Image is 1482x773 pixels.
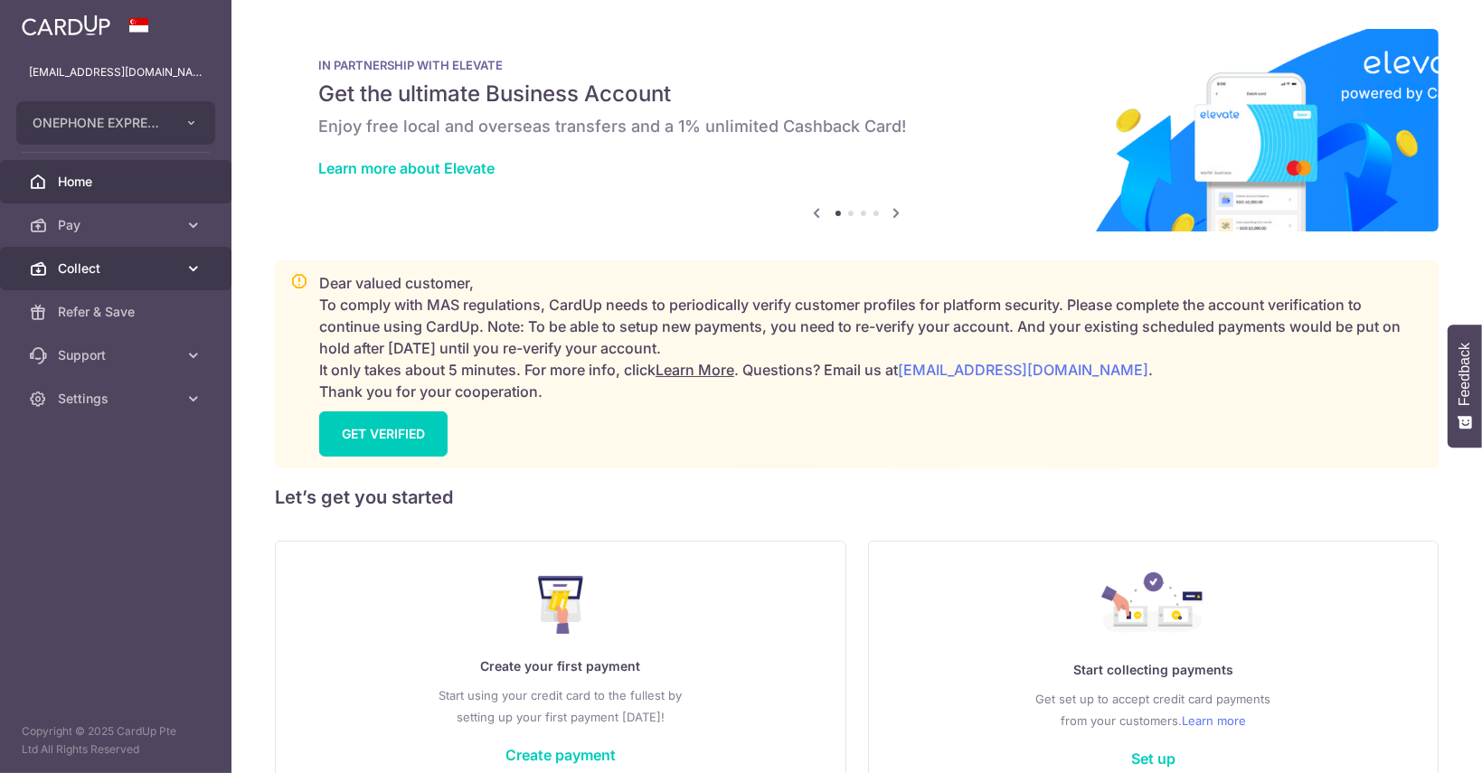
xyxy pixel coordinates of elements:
p: Start collecting payments [905,659,1402,681]
img: Make Payment [538,576,584,634]
a: GET VERIFIED [319,411,448,457]
a: [EMAIL_ADDRESS][DOMAIN_NAME] [898,361,1148,379]
button: ONEPHONE EXPRESS PTE LTD [16,101,215,145]
span: Pay [58,216,177,234]
a: Set up [1131,749,1175,768]
p: Dear valued customer, To comply with MAS regulations, CardUp needs to periodically verify custome... [319,272,1423,402]
a: Learn More [656,361,734,379]
p: Create your first payment [312,655,809,677]
span: Settings [58,390,177,408]
p: Start using your credit card to the fullest by setting up your first payment [DATE]! [312,684,809,728]
a: Create payment [505,746,616,764]
a: Learn more about Elevate [318,159,495,177]
span: Feedback [1457,343,1473,406]
button: Feedback - Show survey [1448,325,1482,448]
img: CardUp [22,14,110,36]
p: Get set up to accept credit card payments from your customers. [905,688,1402,731]
a: Learn more [1182,710,1246,731]
h6: Enjoy free local and overseas transfers and a 1% unlimited Cashback Card! [318,116,1395,137]
span: Support [58,346,177,364]
span: ONEPHONE EXPRESS PTE LTD [33,114,166,132]
img: Collect Payment [1101,572,1204,637]
span: Help [41,13,78,29]
h5: Get the ultimate Business Account [318,80,1395,108]
span: Refer & Save [58,303,177,321]
p: [EMAIL_ADDRESS][DOMAIN_NAME] [29,63,203,81]
span: Home [58,173,177,191]
img: Renovation banner [275,29,1439,231]
span: Collect [58,259,177,278]
h5: Let’s get you started [275,483,1439,512]
p: IN PARTNERSHIP WITH ELEVATE [318,58,1395,72]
